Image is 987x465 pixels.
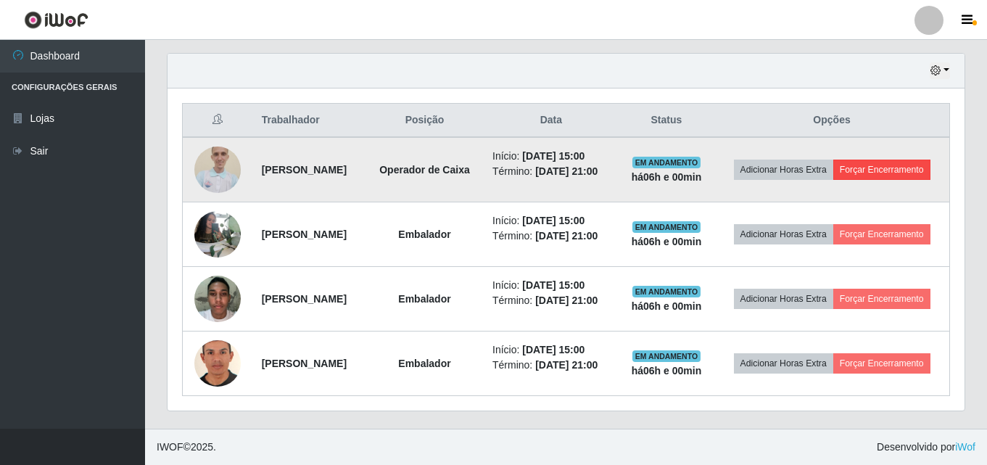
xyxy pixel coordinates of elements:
[262,293,347,305] strong: [PERSON_NAME]
[632,350,701,362] span: EM ANDAMENTO
[253,104,366,138] th: Trabalhador
[734,224,833,244] button: Adicionar Horas Extra
[262,358,347,369] strong: [PERSON_NAME]
[492,342,610,358] li: Início:
[194,139,241,201] img: 1672088363054.jpeg
[492,278,610,293] li: Início:
[492,164,610,179] li: Término:
[619,104,714,138] th: Status
[632,171,702,183] strong: há 06 h e 00 min
[522,215,585,226] time: [DATE] 15:00
[632,286,701,297] span: EM ANDAMENTO
[833,353,930,374] button: Forçar Encerramento
[522,344,585,355] time: [DATE] 15:00
[833,224,930,244] button: Forçar Encerramento
[492,229,610,244] li: Término:
[734,160,833,180] button: Adicionar Horas Extra
[366,104,484,138] th: Posição
[632,157,701,168] span: EM ANDAMENTO
[262,229,347,240] strong: [PERSON_NAME]
[522,150,585,162] time: [DATE] 15:00
[262,164,347,176] strong: [PERSON_NAME]
[734,353,833,374] button: Adicionar Horas Extra
[194,268,241,329] img: 1752181822645.jpeg
[157,440,216,455] span: © 2025 .
[522,279,585,291] time: [DATE] 15:00
[535,165,598,177] time: [DATE] 21:00
[484,104,619,138] th: Data
[632,221,701,233] span: EM ANDAMENTO
[194,197,241,271] img: 1756256299235.jpeg
[833,289,930,309] button: Forçar Encerramento
[632,365,702,376] strong: há 06 h e 00 min
[535,359,598,371] time: [DATE] 21:00
[24,11,88,29] img: CoreUI Logo
[535,295,598,306] time: [DATE] 21:00
[157,441,183,453] span: IWOF
[398,358,450,369] strong: Embalador
[632,236,702,247] strong: há 06 h e 00 min
[492,213,610,229] li: Início:
[535,230,598,242] time: [DATE] 21:00
[379,164,470,176] strong: Operador de Caixa
[833,160,930,180] button: Forçar Encerramento
[194,330,241,398] img: 1753979789562.jpeg
[492,293,610,308] li: Término:
[955,441,975,453] a: iWof
[492,358,610,373] li: Término:
[398,293,450,305] strong: Embalador
[734,289,833,309] button: Adicionar Horas Extra
[492,149,610,164] li: Início:
[632,300,702,312] strong: há 06 h e 00 min
[877,440,975,455] span: Desenvolvido por
[714,104,949,138] th: Opções
[398,229,450,240] strong: Embalador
